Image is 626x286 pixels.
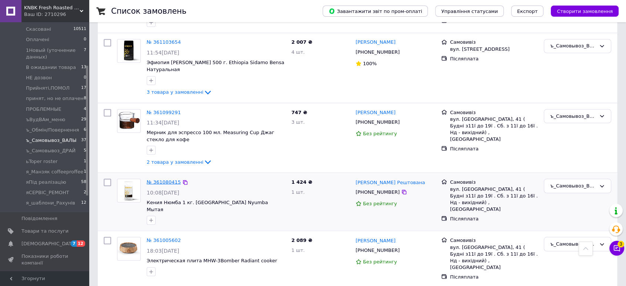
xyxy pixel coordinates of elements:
span: 7 [71,240,77,247]
span: 3 [617,241,624,247]
span: я_Манзяк coffeeproffee [26,169,83,175]
span: Експорт [517,9,538,14]
span: 100% [363,60,377,66]
span: яПід реалізацію [26,179,66,186]
span: [PHONE_NUMBER] [356,119,400,124]
button: Чат з покупцем3 [609,241,624,256]
div: Самовивіз [450,237,538,243]
span: я_шаблони_Рахунів [26,200,75,206]
span: 2 товара у замовленні [147,159,203,164]
span: Скасовані [26,26,51,33]
div: вул. [GEOGRAPHIC_DATA], 41 ( Будні з11ї до 19ї . Сб. з 11ї до 16ї . Нд - вихідний) , [GEOGRAPHIC_... [450,244,538,271]
span: 4 [84,106,86,113]
div: ъ_Самовывоз_ВАЛЫ [550,42,596,50]
a: 2 товара у замовленні [147,159,212,164]
span: Завантажити звіт по пром-оплаті [329,8,422,14]
span: ъВудВАм_меню [26,116,65,123]
span: 11:34[DATE] [147,119,179,125]
span: [PHONE_NUMBER] [356,49,400,54]
span: Без рейтингу [363,130,397,136]
span: принят, но не оплачен [26,95,83,102]
div: Післяплата [450,273,538,280]
span: 7 [84,47,86,60]
span: Без рейтингу [363,200,397,206]
a: Фото товару [117,109,141,133]
span: 747 ₴ [292,109,307,115]
span: 1 шт. [292,247,305,253]
a: [PERSON_NAME] [356,109,396,116]
img: Фото товару [117,240,140,257]
div: вул. [STREET_ADDRESS] [450,46,538,52]
span: 10511 [73,26,86,33]
div: ъ_Самовывоз_ВАЛЫ [550,182,596,190]
a: № 361099291 [147,109,181,115]
div: Післяплата [450,145,538,152]
span: 1Новый (уточнение данных) [26,47,84,60]
span: 37 [81,137,86,144]
a: Электрическая плита MHW-3Bomber Radiant cooker [147,257,277,263]
a: Мерник для эспрессо 100 мл. Measuring Cup Джаг стекло для кофе [147,129,274,142]
span: 0 [84,36,86,43]
div: Самовивіз [450,179,538,185]
a: Кения Нюмба 1 кг. [GEOGRAPHIC_DATA] Nyumba Мытая [147,199,268,212]
span: Прийняті,ПОМОЛ [26,85,70,92]
div: вул. [GEOGRAPHIC_DATA], 41 ( Будні з11ї до 19ї . Сб. з 11ї до 16ї . Нд - вихідний) , [GEOGRAPHIC_... [450,116,538,143]
span: 2 089 ₴ [292,237,312,243]
img: Фото товару [117,110,140,131]
span: [PHONE_NUMBER] [356,247,400,253]
span: 8 [84,95,86,102]
a: Фото товару [117,179,141,202]
div: ъ_Самовывоз_ВАЛЫ [550,112,596,120]
button: Створити замовлення [551,6,619,17]
span: 2 [84,189,86,196]
div: Самовивіз [450,109,538,116]
span: KNBK Fresh Roasted Coffee & Accessories store [24,4,80,11]
div: вул. [GEOGRAPHIC_DATA], 41 ( Будні з11ї до 19ї . Сб. з 11ї до 16ї . Нд - вихідний) , [GEOGRAPHIC_... [450,186,538,213]
a: [PERSON_NAME] [356,39,396,46]
span: 1 [84,158,86,165]
a: Створити замовлення [543,8,619,14]
span: Товари та послуги [21,228,69,235]
a: № 361005602 [147,237,181,243]
span: 6 [84,127,86,133]
span: 0 [84,74,86,81]
span: [PHONE_NUMBER] [356,189,400,194]
span: 4 шт. [292,49,305,54]
span: 58 [81,179,86,186]
span: 5 [84,147,86,154]
span: 1 [84,169,86,175]
button: Експорт [511,6,544,17]
span: Оплачені [26,36,49,43]
a: 3 товара у замовленні [147,89,212,94]
span: 13 [81,64,86,71]
span: [DEMOGRAPHIC_DATA] [21,240,76,247]
span: 1 424 ₴ [292,179,312,184]
a: [PERSON_NAME] Рештована [356,179,425,186]
span: 12 [81,200,86,206]
a: Эфиопия [PERSON_NAME] 500 г. Ethiopia Sidamo Bensa Натуральная [147,59,284,72]
button: Управління статусами [435,6,504,17]
div: Самовивіз [450,39,538,46]
span: ПРОБЛЕМНЫЕ [26,106,61,113]
img: Фото товару [117,179,140,202]
span: ьToper roster [26,158,57,165]
span: В ожидании товара [26,64,76,71]
img: Фото товару [117,39,140,62]
a: [PERSON_NAME] [356,237,396,244]
h1: Список замовлень [111,7,186,16]
button: Завантажити звіт по пром-оплаті [323,6,428,17]
a: Фото товару [117,237,141,260]
a: № 361080415 [147,179,181,184]
span: 10:08[DATE] [147,189,179,195]
span: Створити замовлення [557,9,613,14]
span: Управління статусами [441,9,498,14]
span: 29 [81,116,86,123]
span: 2 007 ₴ [292,39,312,45]
span: яСЕРВІС_РЕМОНТ [26,189,69,196]
span: Показники роботи компанії [21,253,69,266]
span: 17 [81,85,86,92]
span: ъ_Обмін/Повернення [26,127,79,133]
